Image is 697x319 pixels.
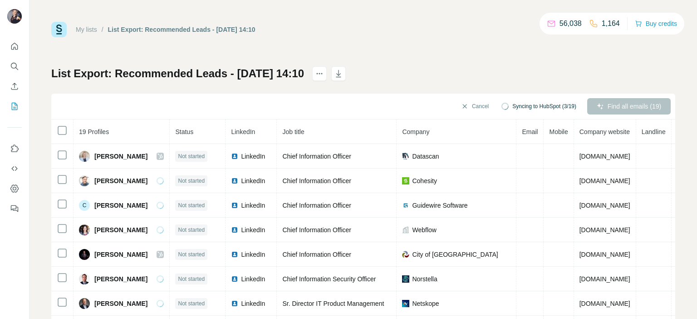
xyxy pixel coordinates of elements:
[412,176,437,185] span: Cohesity
[108,25,255,34] div: List Export: Recommended Leads - [DATE] 14:10
[7,38,22,55] button: Quick start
[7,98,22,115] button: My lists
[231,226,238,234] img: LinkedIn logo
[178,201,205,209] span: Not started
[231,251,238,258] img: LinkedIn logo
[402,251,409,258] img: company-logo
[7,9,22,24] img: Avatar
[282,177,351,184] span: Chief Information Officer
[94,152,147,161] span: [PERSON_NAME]
[282,251,351,258] span: Chief Information Officer
[79,200,90,211] div: C
[231,300,238,307] img: LinkedIn logo
[412,274,437,284] span: Norstella
[412,225,436,234] span: Webflow
[231,128,255,135] span: LinkedIn
[79,151,90,162] img: Avatar
[231,275,238,283] img: LinkedIn logo
[282,275,376,283] span: Chief Information Security Officer
[579,177,630,184] span: [DOMAIN_NAME]
[94,176,147,185] span: [PERSON_NAME]
[402,300,409,307] img: company-logo
[282,202,351,209] span: Chief Information Officer
[178,177,205,185] span: Not started
[241,299,265,308] span: LinkedIn
[282,153,351,160] span: Chief Information Officer
[7,140,22,157] button: Use Surfe on LinkedIn
[282,128,304,135] span: Job title
[178,152,205,160] span: Not started
[412,299,439,308] span: Netskope
[241,274,265,284] span: LinkedIn
[231,177,238,184] img: LinkedIn logo
[79,175,90,186] img: Avatar
[241,250,265,259] span: LinkedIn
[312,66,327,81] button: actions
[7,58,22,75] button: Search
[231,153,238,160] img: LinkedIn logo
[7,160,22,177] button: Use Surfe API
[412,250,498,259] span: City of [GEOGRAPHIC_DATA]
[7,78,22,95] button: Enrich CSV
[602,18,620,29] p: 1,164
[549,128,568,135] span: Mobile
[7,180,22,197] button: Dashboard
[412,152,439,161] span: Datascan
[94,225,147,234] span: [PERSON_NAME]
[560,18,582,29] p: 56,038
[412,201,467,210] span: Guidewire Software
[94,299,147,308] span: [PERSON_NAME]
[51,22,67,37] img: Surfe Logo
[282,226,351,234] span: Chief Information Officer
[579,153,630,160] span: [DOMAIN_NAME]
[579,128,630,135] span: Company website
[76,26,97,33] a: My lists
[175,128,193,135] span: Status
[455,98,495,115] button: Cancel
[241,201,265,210] span: LinkedIn
[579,251,630,258] span: [DOMAIN_NAME]
[102,25,103,34] li: /
[79,224,90,235] img: Avatar
[79,274,90,284] img: Avatar
[402,275,409,283] img: company-logo
[402,202,409,209] img: company-logo
[642,128,666,135] span: Landline
[579,275,630,283] span: [DOMAIN_NAME]
[178,226,205,234] span: Not started
[512,102,576,110] span: Syncing to HubSpot (3/19)
[402,177,409,184] img: company-logo
[402,128,429,135] span: Company
[241,225,265,234] span: LinkedIn
[51,66,304,81] h1: List Export: Recommended Leads - [DATE] 14:10
[94,201,147,210] span: [PERSON_NAME]
[7,200,22,217] button: Feedback
[178,275,205,283] span: Not started
[94,250,147,259] span: [PERSON_NAME]
[402,153,409,160] img: company-logo
[241,152,265,161] span: LinkedIn
[79,249,90,260] img: Avatar
[94,274,147,284] span: [PERSON_NAME]
[579,202,630,209] span: [DOMAIN_NAME]
[579,226,630,234] span: [DOMAIN_NAME]
[635,17,677,30] button: Buy credits
[178,299,205,308] span: Not started
[79,128,109,135] span: 19 Profiles
[241,176,265,185] span: LinkedIn
[579,300,630,307] span: [DOMAIN_NAME]
[178,250,205,259] span: Not started
[231,202,238,209] img: LinkedIn logo
[522,128,538,135] span: Email
[79,298,90,309] img: Avatar
[282,300,384,307] span: Sr. Director IT Product Management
